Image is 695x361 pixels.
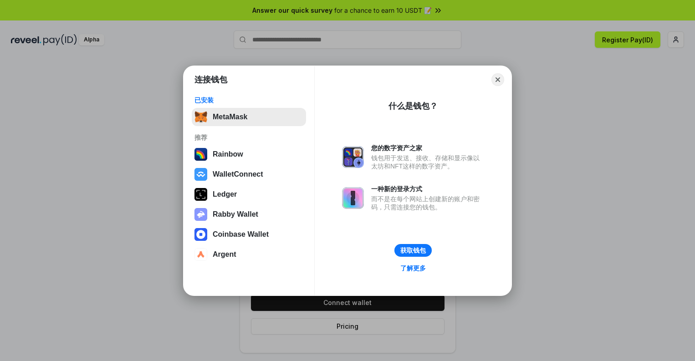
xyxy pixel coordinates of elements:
button: Coinbase Wallet [192,225,306,244]
button: Rainbow [192,145,306,163]
button: 获取钱包 [394,244,432,257]
button: WalletConnect [192,165,306,183]
img: svg+xml,%3Csvg%20width%3D%2228%22%20height%3D%2228%22%20viewBox%3D%220%200%2028%2028%22%20fill%3D... [194,168,207,181]
img: svg+xml,%3Csvg%20xmlns%3D%22http%3A%2F%2Fwww.w3.org%2F2000%2Fsvg%22%20fill%3D%22none%22%20viewBox... [194,208,207,221]
div: Rainbow [213,150,243,158]
div: Rabby Wallet [213,210,258,219]
img: svg+xml,%3Csvg%20xmlns%3D%22http%3A%2F%2Fwww.w3.org%2F2000%2Fsvg%22%20width%3D%2228%22%20height%3... [194,188,207,201]
img: svg+xml,%3Csvg%20width%3D%2228%22%20height%3D%2228%22%20viewBox%3D%220%200%2028%2028%22%20fill%3D... [194,228,207,241]
img: svg+xml,%3Csvg%20width%3D%2228%22%20height%3D%2228%22%20viewBox%3D%220%200%2028%2028%22%20fill%3D... [194,248,207,261]
div: 钱包用于发送、接收、存储和显示像以太坊和NFT这样的数字资产。 [371,154,484,170]
div: MetaMask [213,113,247,121]
button: Close [491,73,504,86]
div: 什么是钱包？ [388,101,438,112]
div: 了解更多 [400,264,426,272]
div: 推荐 [194,133,303,142]
img: svg+xml,%3Csvg%20xmlns%3D%22http%3A%2F%2Fwww.w3.org%2F2000%2Fsvg%22%20fill%3D%22none%22%20viewBox... [342,187,364,209]
img: svg+xml,%3Csvg%20xmlns%3D%22http%3A%2F%2Fwww.w3.org%2F2000%2Fsvg%22%20fill%3D%22none%22%20viewBox... [342,146,364,168]
img: svg+xml,%3Csvg%20fill%3D%22none%22%20height%3D%2233%22%20viewBox%3D%220%200%2035%2033%22%20width%... [194,111,207,123]
button: MetaMask [192,108,306,126]
button: Rabby Wallet [192,205,306,224]
div: 而不是在每个网站上创建新的账户和密码，只需连接您的钱包。 [371,195,484,211]
div: 获取钱包 [400,246,426,254]
h1: 连接钱包 [194,74,227,85]
button: Ledger [192,185,306,203]
button: Argent [192,245,306,264]
img: svg+xml,%3Csvg%20width%3D%22120%22%20height%3D%22120%22%20viewBox%3D%220%200%20120%20120%22%20fil... [194,148,207,161]
div: 已安装 [194,96,303,104]
div: Ledger [213,190,237,198]
div: 您的数字资产之家 [371,144,484,152]
a: 了解更多 [395,262,431,274]
div: Coinbase Wallet [213,230,269,239]
div: 一种新的登录方式 [371,185,484,193]
div: WalletConnect [213,170,263,178]
div: Argent [213,250,236,259]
